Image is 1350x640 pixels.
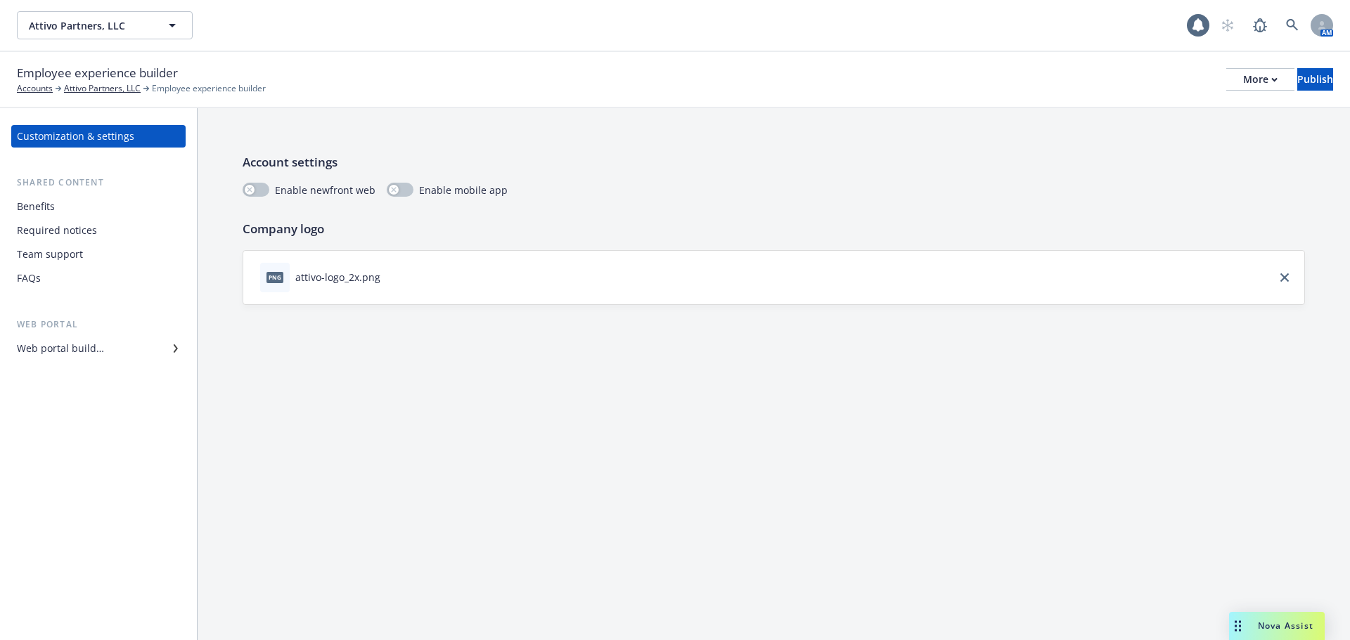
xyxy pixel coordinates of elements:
[17,11,193,39] button: Attivo Partners, LLC
[17,337,104,360] div: Web portal builder
[1278,11,1306,39] a: Search
[1297,69,1333,90] div: Publish
[243,153,1305,171] p: Account settings
[17,219,97,242] div: Required notices
[1276,269,1293,286] a: close
[1246,11,1274,39] a: Report a Bug
[1229,612,1325,640] button: Nova Assist
[11,195,186,218] a: Benefits
[1258,620,1313,632] span: Nova Assist
[243,220,1305,238] p: Company logo
[1297,68,1333,91] button: Publish
[1226,68,1294,91] button: More
[17,267,41,289] div: FAQs
[17,195,55,218] div: Benefits
[11,243,186,266] a: Team support
[295,270,380,285] div: attivo-logo_2x.png
[1214,11,1242,39] a: Start snowing
[29,18,150,33] span: Attivo Partners, LLC
[1243,69,1278,90] div: More
[11,337,186,360] a: Web portal builder
[11,176,186,190] div: Shared content
[17,82,53,95] a: Accounts
[275,183,375,197] span: Enable newfront web
[152,82,266,95] span: Employee experience builder
[11,219,186,242] a: Required notices
[386,270,397,285] button: download file
[17,125,134,148] div: Customization & settings
[17,64,178,82] span: Employee experience builder
[64,82,141,95] a: Attivo Partners, LLC
[419,183,508,197] span: Enable mobile app
[17,243,83,266] div: Team support
[11,267,186,289] a: FAQs
[11,318,186,332] div: Web portal
[266,272,283,282] span: png
[11,125,186,148] a: Customization & settings
[1229,612,1247,640] div: Drag to move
